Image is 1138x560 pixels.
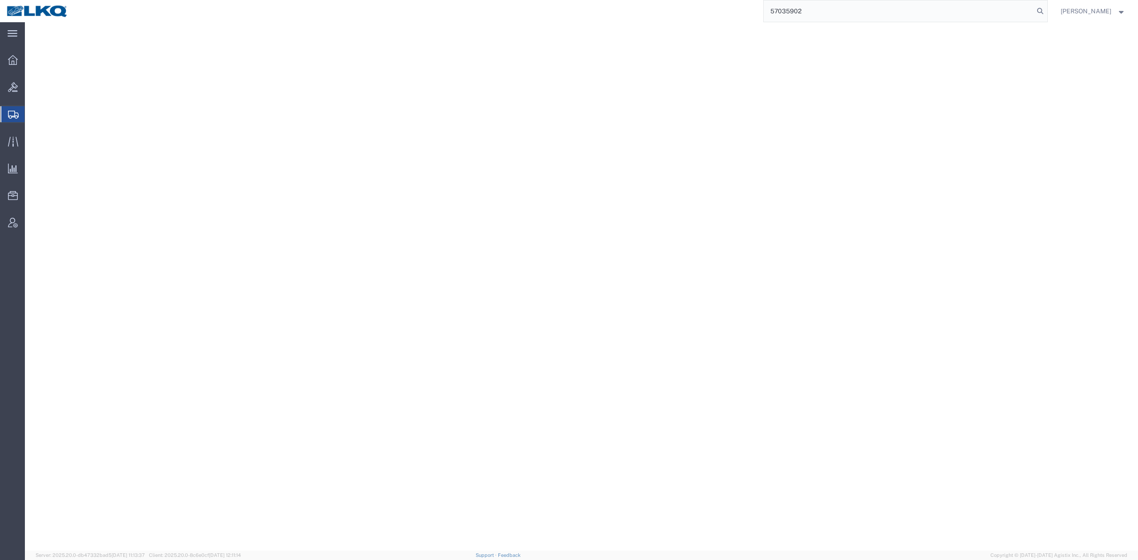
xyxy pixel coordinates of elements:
a: Feedback [498,552,521,558]
span: Copyright © [DATE]-[DATE] Agistix Inc., All Rights Reserved [990,552,1127,559]
span: [DATE] 11:13:37 [112,552,145,558]
span: Server: 2025.20.0-db47332bad5 [36,552,145,558]
span: [DATE] 12:11:14 [209,552,241,558]
iframe: FS Legacy Container [25,22,1138,551]
button: [PERSON_NAME] [1060,6,1126,16]
input: Search for shipment number, reference number [764,0,1034,22]
a: Support [476,552,498,558]
img: logo [6,4,68,18]
span: Matt Harvey [1061,6,1111,16]
span: Client: 2025.20.0-8c6e0cf [149,552,241,558]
